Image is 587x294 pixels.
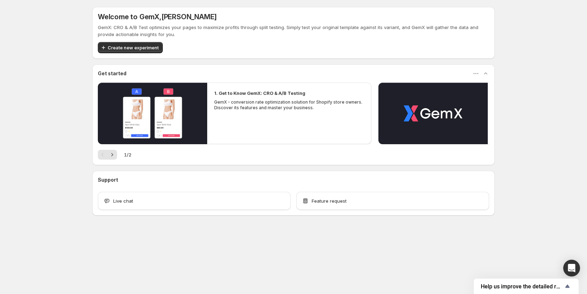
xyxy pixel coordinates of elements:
[98,83,207,144] button: Play video
[563,260,580,276] div: Open Intercom Messenger
[159,13,217,21] span: , [PERSON_NAME]
[98,42,163,53] button: Create new experiment
[312,197,347,204] span: Feature request
[214,90,305,97] h2: 1. Get to Know GemX: CRO & A/B Testing
[378,83,488,144] button: Play video
[98,13,217,21] h5: Welcome to GemX
[481,282,572,290] button: Show survey - Help us improve the detailed report for A/B campaigns
[481,283,563,290] span: Help us improve the detailed report for A/B campaigns
[214,99,364,111] p: GemX - conversion rate optimization solution for Shopify store owners. Discover its features and ...
[107,150,117,160] button: Next
[113,197,133,204] span: Live chat
[98,150,117,160] nav: Pagination
[98,24,489,38] p: GemX: CRO & A/B Test optimizes your pages to maximize profits through split testing. Simply test ...
[108,44,159,51] span: Create new experiment
[98,176,118,183] h3: Support
[98,70,126,77] h3: Get started
[124,151,131,158] span: 1 / 2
